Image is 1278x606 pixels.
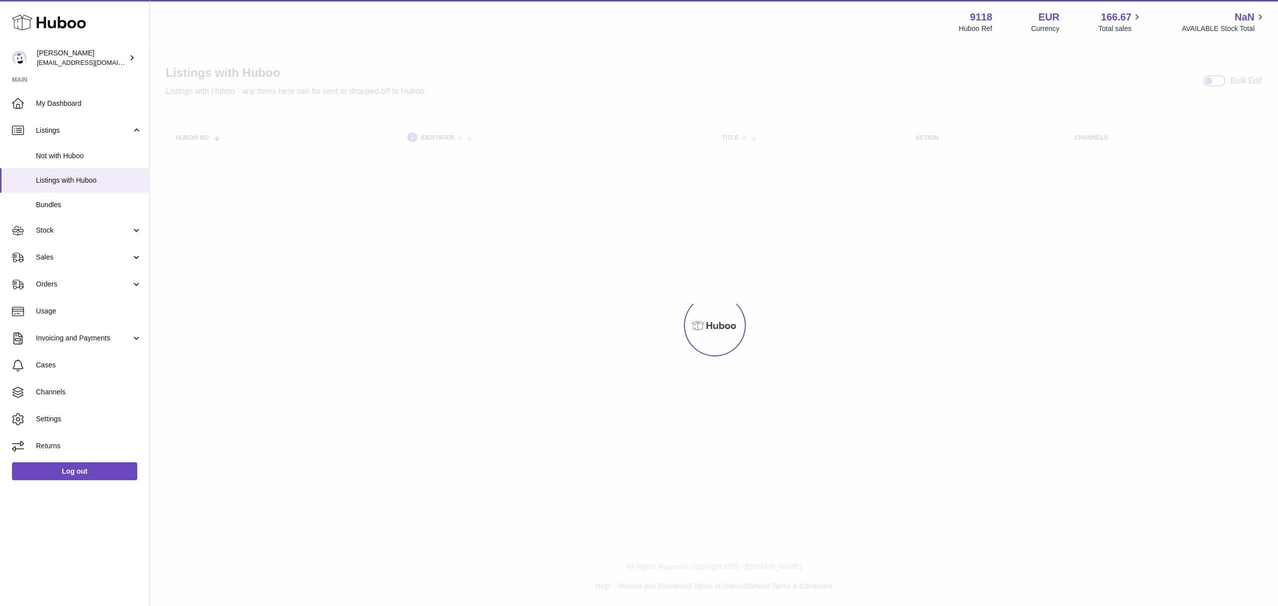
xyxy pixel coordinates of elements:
strong: 9118 [970,10,992,24]
span: Total sales [1098,24,1143,33]
img: internalAdmin-9118@internal.huboo.com [12,50,27,65]
span: Settings [36,414,142,424]
div: [PERSON_NAME] [37,48,127,67]
span: Cases [36,360,142,370]
div: Currency [1031,24,1060,33]
strong: EUR [1038,10,1059,24]
span: NaN [1235,10,1255,24]
a: Log out [12,462,137,480]
span: Sales [36,253,131,262]
span: Not with Huboo [36,151,142,161]
span: Bundles [36,200,142,210]
span: Stock [36,226,131,235]
span: AVAILABLE Stock Total [1182,24,1266,33]
span: Invoicing and Payments [36,333,131,343]
span: Listings [36,126,131,135]
span: [EMAIL_ADDRESS][DOMAIN_NAME] [37,58,147,66]
span: Usage [36,306,142,316]
span: Orders [36,280,131,289]
span: My Dashboard [36,99,142,108]
div: Huboo Ref [959,24,992,33]
span: 166.67 [1101,10,1131,24]
a: NaN AVAILABLE Stock Total [1182,10,1266,33]
span: Channels [36,387,142,397]
span: Listings with Huboo [36,176,142,185]
span: Returns [36,441,142,451]
a: 166.67 Total sales [1098,10,1143,33]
